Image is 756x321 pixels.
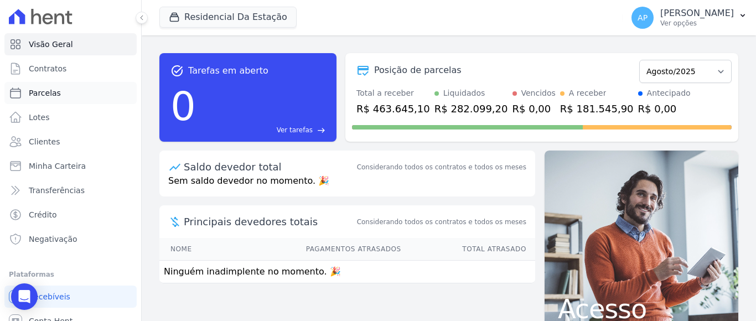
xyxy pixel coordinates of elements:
[357,217,526,227] span: Considerando todos os contratos e todos os meses
[159,174,535,196] p: Sem saldo devedor no momento. 🎉
[660,19,734,28] p: Ver opções
[374,64,462,77] div: Posição de parcelas
[356,101,430,116] div: R$ 463.645,10
[638,101,691,116] div: R$ 0,00
[443,87,485,99] div: Liquidados
[4,179,137,201] a: Transferências
[623,2,756,33] button: AP [PERSON_NAME] Ver opções
[184,214,355,229] span: Principais devedores totais
[4,33,137,55] a: Visão Geral
[4,106,137,128] a: Lotes
[357,162,526,172] div: Considerando todos os contratos e todos os meses
[226,238,401,261] th: Pagamentos Atrasados
[29,209,57,220] span: Crédito
[638,14,648,22] span: AP
[29,39,73,50] span: Visão Geral
[170,64,184,77] span: task_alt
[4,228,137,250] a: Negativação
[4,204,137,226] a: Crédito
[29,87,61,99] span: Parcelas
[521,87,556,99] div: Vencidos
[159,7,297,28] button: Residencial Da Estação
[200,125,325,135] a: Ver tarefas east
[159,261,535,283] td: Ninguém inadimplente no momento. 🎉
[4,286,137,308] a: Recebíveis
[647,87,691,99] div: Antecipado
[11,283,38,310] div: Open Intercom Messenger
[660,8,734,19] p: [PERSON_NAME]
[29,185,85,196] span: Transferências
[29,234,77,245] span: Negativação
[277,125,313,135] span: Ver tarefas
[29,112,50,123] span: Lotes
[512,101,556,116] div: R$ 0,00
[159,238,226,261] th: Nome
[170,77,196,135] div: 0
[402,238,535,261] th: Total Atrasado
[569,87,607,99] div: A receber
[29,291,70,302] span: Recebíveis
[560,101,634,116] div: R$ 181.545,90
[434,101,508,116] div: R$ 282.099,20
[356,87,430,99] div: Total a receber
[184,159,355,174] div: Saldo devedor total
[188,64,268,77] span: Tarefas em aberto
[4,155,137,177] a: Minha Carteira
[9,268,132,281] div: Plataformas
[317,126,325,134] span: east
[29,161,86,172] span: Minha Carteira
[29,136,60,147] span: Clientes
[4,58,137,80] a: Contratos
[4,131,137,153] a: Clientes
[29,63,66,74] span: Contratos
[4,82,137,104] a: Parcelas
